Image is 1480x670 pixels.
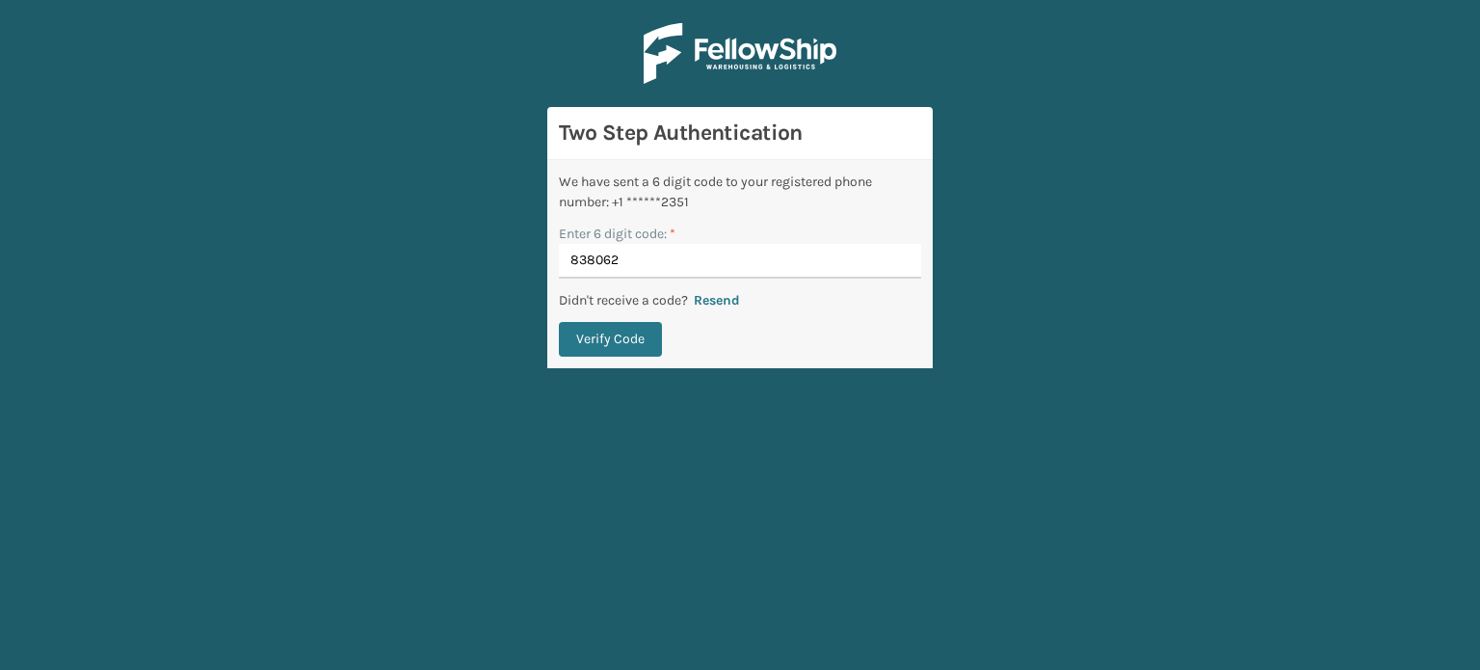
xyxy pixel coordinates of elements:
[559,322,662,357] button: Verify Code
[559,290,688,310] p: Didn't receive a code?
[559,119,921,147] h3: Two Step Authentication
[644,23,836,84] img: Logo
[559,224,675,244] label: Enter 6 digit code:
[559,172,921,212] div: We have sent a 6 digit code to your registered phone number: +1 ******2351
[688,292,746,309] button: Resend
